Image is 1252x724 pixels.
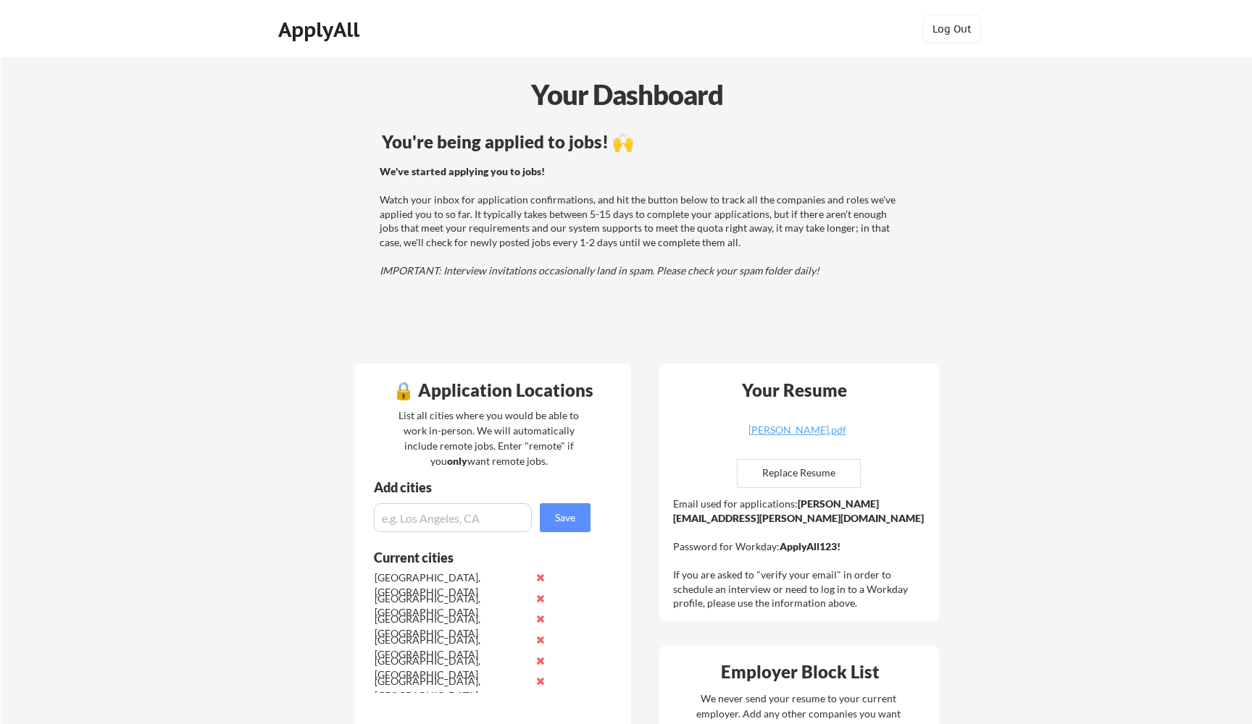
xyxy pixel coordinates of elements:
[375,571,527,599] div: [GEOGRAPHIC_DATA], [GEOGRAPHIC_DATA]
[380,264,819,277] em: IMPORTANT: Interview invitations occasionally land in spam. Please check your spam folder daily!
[711,425,883,435] div: [PERSON_NAME].pdf
[375,674,527,702] div: [GEOGRAPHIC_DATA], [GEOGRAPHIC_DATA]
[375,612,527,640] div: [GEOGRAPHIC_DATA], [GEOGRAPHIC_DATA]
[673,497,929,610] div: Email used for applications: Password for Workday: If you are asked to "verify your email" in ord...
[711,425,883,447] a: [PERSON_NAME].pdf
[358,382,627,399] div: 🔒 Application Locations
[375,633,527,661] div: [GEOGRAPHIC_DATA], [GEOGRAPHIC_DATA]
[1,74,1252,115] div: Your Dashboard
[665,663,935,681] div: Employer Block List
[722,382,866,399] div: Your Resume
[380,164,902,278] div: Watch your inbox for application confirmations, and hit the button below to track all the compani...
[447,455,467,467] strong: only
[380,165,545,177] strong: We've started applying you to jobs!
[374,551,575,564] div: Current cities
[374,503,532,532] input: e.g. Los Angeles, CA
[278,17,364,42] div: ApplyAll
[673,497,924,524] strong: [PERSON_NAME][EMAIL_ADDRESS][PERSON_NAME][DOMAIN_NAME]
[382,133,904,151] div: You're being applied to jobs! 🙌
[375,654,527,682] div: [GEOGRAPHIC_DATA], [GEOGRAPHIC_DATA]
[780,540,840,552] strong: ApplyAll123!
[540,503,590,532] button: Save
[375,592,527,620] div: [GEOGRAPHIC_DATA], [GEOGRAPHIC_DATA]
[389,408,588,468] div: List all cities where you would be able to work in-person. We will automatically include remote j...
[374,481,594,494] div: Add cities
[923,14,981,43] button: Log Out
